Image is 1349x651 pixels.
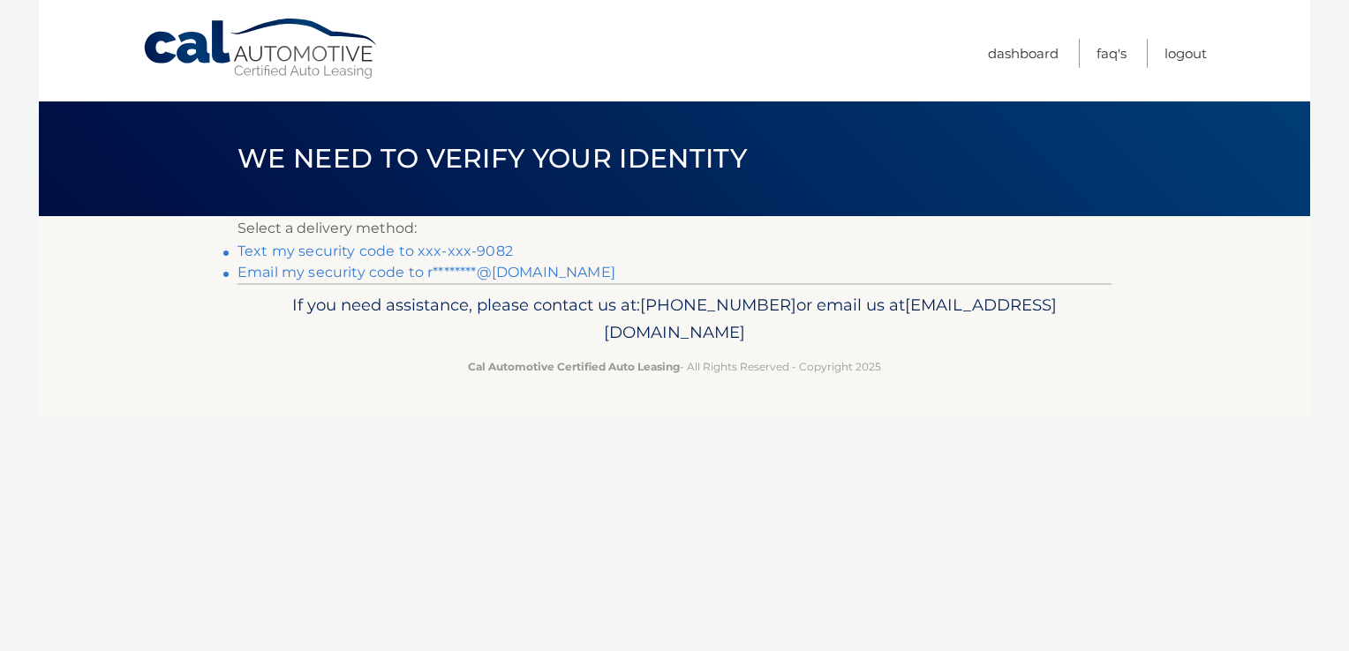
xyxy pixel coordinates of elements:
[640,295,796,315] span: [PHONE_NUMBER]
[1097,39,1127,68] a: FAQ's
[237,264,615,281] a: Email my security code to r********@[DOMAIN_NAME]
[237,243,513,259] a: Text my security code to xxx-xxx-9082
[988,39,1059,68] a: Dashboard
[237,142,747,175] span: We need to verify your identity
[249,357,1100,376] p: - All Rights Reserved - Copyright 2025
[468,360,680,373] strong: Cal Automotive Certified Auto Leasing
[142,18,381,80] a: Cal Automotive
[1164,39,1207,68] a: Logout
[249,291,1100,348] p: If you need assistance, please contact us at: or email us at
[237,216,1112,241] p: Select a delivery method:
